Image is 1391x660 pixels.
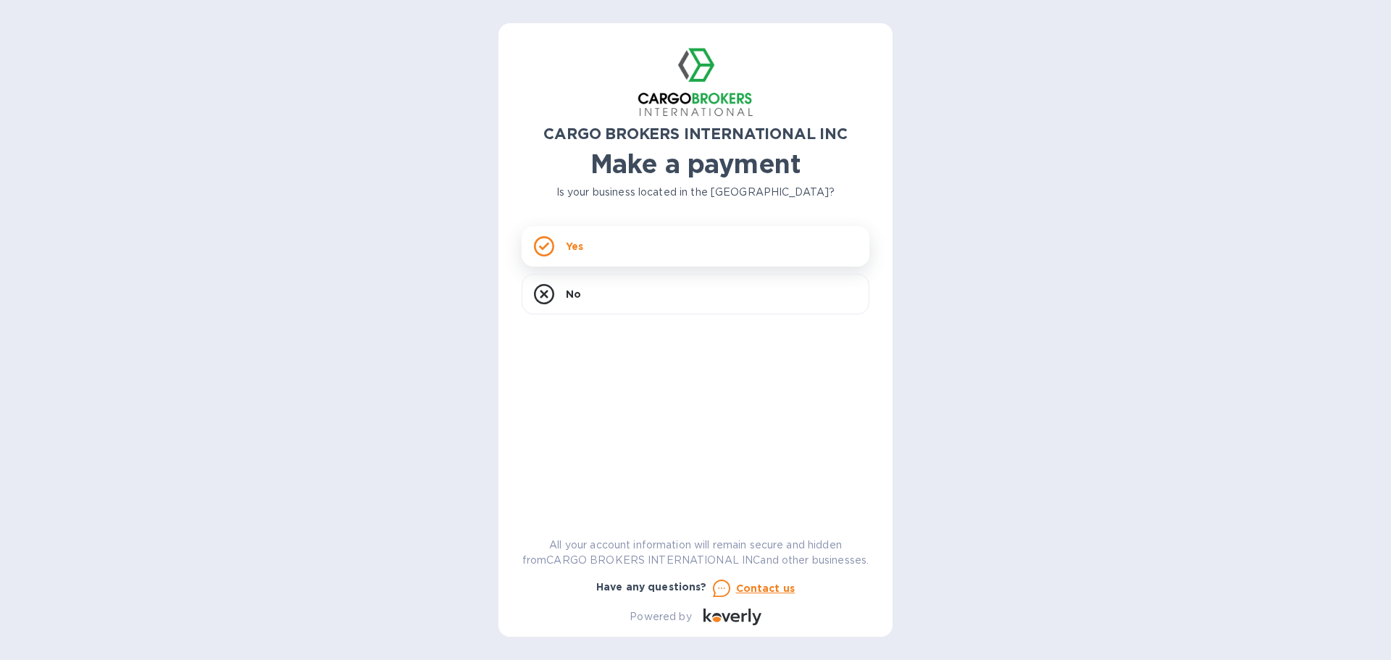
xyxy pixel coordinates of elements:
h1: Make a payment [522,149,869,179]
u: Contact us [736,582,795,594]
p: Powered by [630,609,691,625]
b: CARGO BROKERS INTERNATIONAL INC [543,125,848,143]
p: No [566,287,581,301]
p: Yes [566,239,583,254]
p: All your account information will remain secure and hidden from CARGO BROKERS INTERNATIONAL INC a... [522,538,869,568]
p: Is your business located in the [GEOGRAPHIC_DATA]? [522,185,869,200]
b: Have any questions? [596,581,707,593]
